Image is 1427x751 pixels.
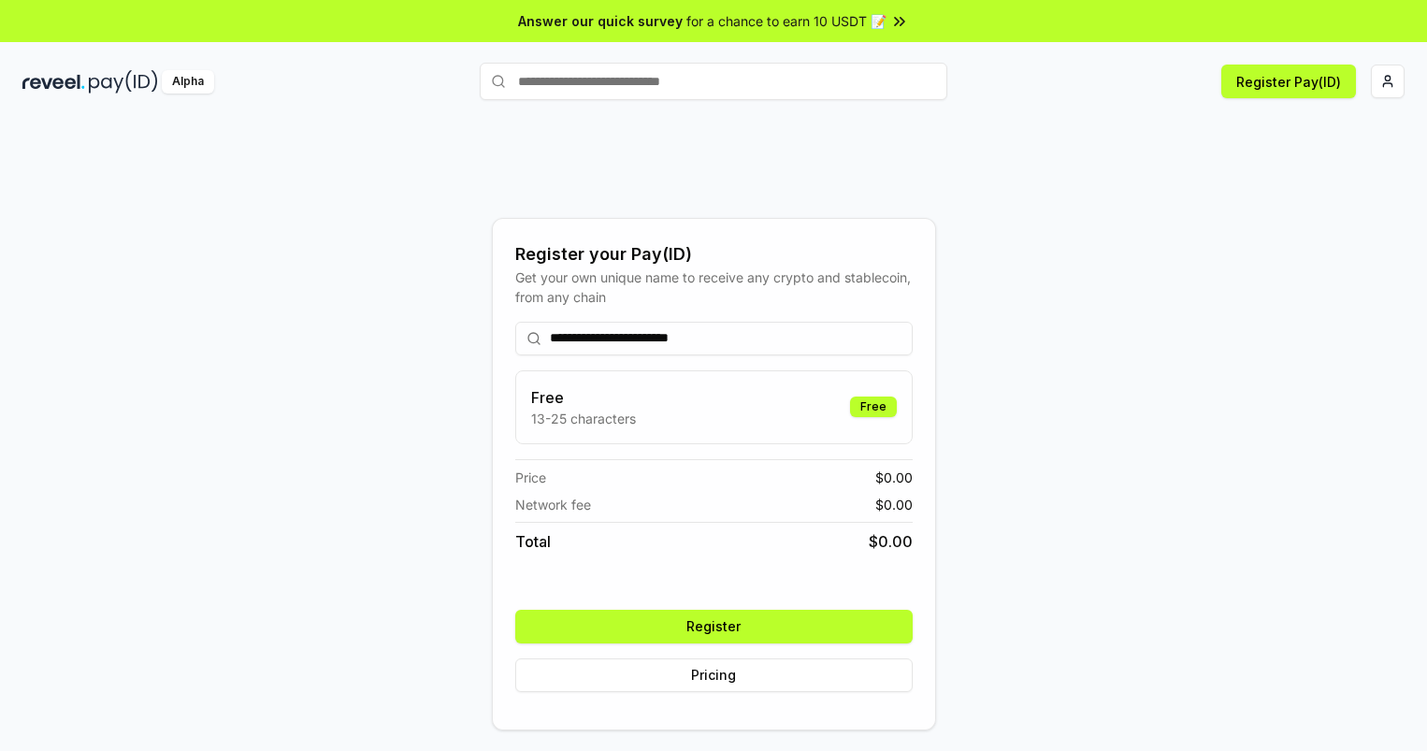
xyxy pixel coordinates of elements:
[1221,65,1356,98] button: Register Pay(ID)
[515,530,551,553] span: Total
[89,70,158,94] img: pay_id
[515,267,913,307] div: Get your own unique name to receive any crypto and stablecoin, from any chain
[875,468,913,487] span: $ 0.00
[515,658,913,692] button: Pricing
[518,11,683,31] span: Answer our quick survey
[22,70,85,94] img: reveel_dark
[531,409,636,428] p: 13-25 characters
[850,397,897,417] div: Free
[869,530,913,553] span: $ 0.00
[515,495,591,514] span: Network fee
[162,70,214,94] div: Alpha
[515,241,913,267] div: Register your Pay(ID)
[686,11,886,31] span: for a chance to earn 10 USDT 📝
[515,610,913,643] button: Register
[875,495,913,514] span: $ 0.00
[531,386,636,409] h3: Free
[515,468,546,487] span: Price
